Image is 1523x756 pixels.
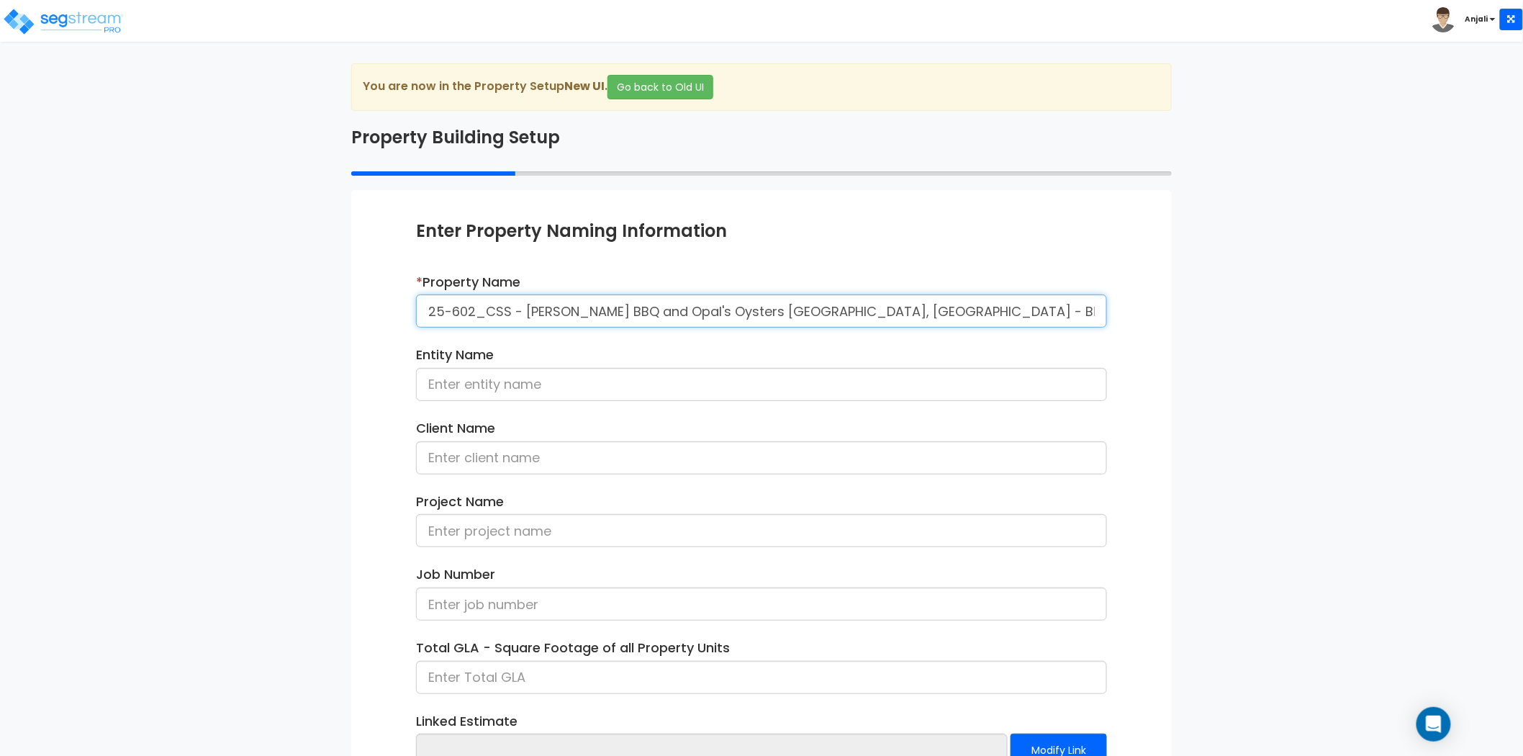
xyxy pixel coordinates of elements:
label: Client Name [416,419,495,438]
button: Go back to Old UI [607,75,713,99]
b: Anjali [1465,14,1488,24]
div: You are now in the Property Setup . [351,63,1172,111]
input: Enter project name [416,514,1107,547]
input: Enter client name [416,441,1107,474]
label: Entity Name [416,346,494,364]
input: Enter Total GLA [416,661,1107,694]
div: Property Building Setup [340,125,1183,150]
img: avatar.png [1431,7,1456,32]
input: Enter property name [416,294,1107,328]
div: Enter Property Naming Information [416,219,1107,243]
input: Enter job number [416,588,1107,621]
label: Linked Estimate [416,712,518,731]
label: Job Number [416,565,495,584]
label: Project Name [416,492,504,511]
strong: New UI [564,78,605,94]
div: Open Intercom Messenger [1416,707,1451,742]
input: Enter entity name [416,368,1107,401]
label: Total GLA - Square Footage of all Property Units [416,639,730,657]
img: logo_pro_r.png [2,7,125,36]
label: Property Name [416,273,520,292]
